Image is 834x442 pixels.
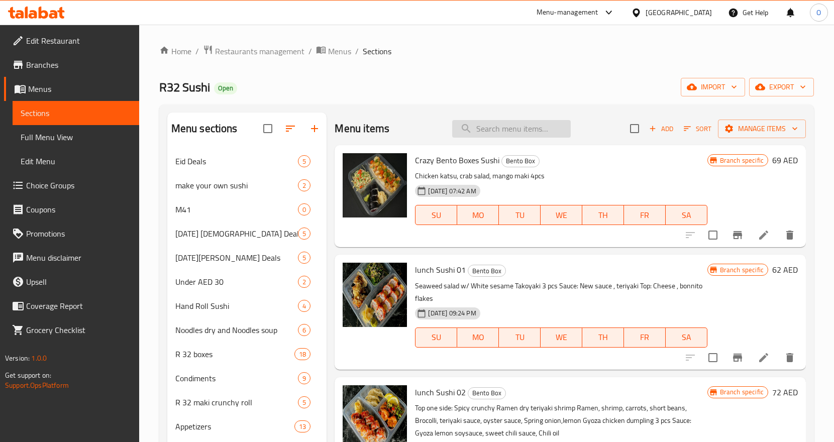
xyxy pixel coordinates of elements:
[468,387,506,399] div: Bento Box
[257,118,278,139] span: Select all sections
[328,45,351,57] span: Menus
[624,327,666,348] button: FR
[175,348,295,360] span: R 32 boxes
[294,348,310,360] div: items
[335,121,389,136] h2: Menu items
[302,117,327,141] button: Add section
[294,420,310,432] div: items
[4,53,139,77] a: Branches
[681,78,745,96] button: import
[758,229,770,241] a: Edit menu item
[26,276,131,288] span: Upsell
[298,398,310,407] span: 5
[175,155,298,167] span: Eid Deals
[159,76,210,98] span: R32 Sushi
[175,252,298,264] span: [DATE][PERSON_NAME] Deals
[298,253,310,263] span: 5
[666,327,707,348] button: SA
[648,123,675,135] span: Add
[26,179,131,191] span: Choice Groups
[457,205,499,225] button: MO
[4,318,139,342] a: Grocery Checklist
[716,156,768,165] span: Branch specific
[757,81,806,93] span: export
[582,327,624,348] button: TH
[772,263,798,277] h6: 62 AED
[4,197,139,222] a: Coupons
[499,327,541,348] button: TU
[541,327,582,348] button: WE
[582,205,624,225] button: TH
[298,157,310,166] span: 5
[670,208,703,223] span: SA
[415,153,499,168] span: Crazy Bento Boxes Sushi
[31,352,47,365] span: 1.0.0
[167,270,327,294] div: Under AED 302
[26,35,131,47] span: Edit Restaurant
[415,327,457,348] button: SU
[167,173,327,197] div: make your own sushi2
[175,372,298,384] span: Condiments
[298,396,310,408] div: items
[545,330,578,345] span: WE
[415,280,707,305] p: Seaweed salad w/ White sesame Takoyaki 3 pcs Sauce: New sauce , teriyaki Top: Cheese , bonnito fl...
[26,59,131,71] span: Branches
[343,263,407,327] img: lunch Sushi 01
[13,101,139,125] a: Sections
[424,186,480,196] span: [DATE] 07:42 AM
[175,179,298,191] span: make your own sushi
[175,300,298,312] div: Hand Roll Sushi
[646,7,712,18] div: [GEOGRAPHIC_DATA]
[461,330,495,345] span: MO
[689,81,737,93] span: import
[778,223,802,247] button: delete
[175,420,295,432] span: Appetizers
[415,385,466,400] span: lunch Sushi 02
[308,45,312,57] li: /
[171,121,238,136] h2: Menu sections
[298,374,310,383] span: 9
[628,330,662,345] span: FR
[624,118,645,139] span: Select section
[541,205,582,225] button: WE
[298,205,310,214] span: 0
[415,262,466,277] span: lunch Sushi 01
[167,318,327,342] div: Noodles dry and Noodles soup6
[298,325,310,335] span: 6
[167,197,327,222] div: M410
[159,45,191,57] a: Home
[13,149,139,173] a: Edit Menu
[5,379,69,392] a: Support.OpsPlatform
[167,246,327,270] div: [DATE][PERSON_NAME] Deals5
[420,208,453,223] span: SU
[778,346,802,370] button: delete
[424,308,480,318] span: [DATE] 09:24 PM
[4,77,139,101] a: Menus
[26,252,131,264] span: Menu disclaimer
[298,155,310,167] div: items
[537,7,598,19] div: Menu-management
[21,155,131,167] span: Edit Menu
[624,205,666,225] button: FR
[355,45,359,57] li: /
[175,324,298,336] span: Noodles dry and Noodles soup
[13,125,139,149] a: Full Menu View
[502,155,539,167] span: Bento Box
[725,223,750,247] button: Branch-specific-item
[725,346,750,370] button: Branch-specific-item
[681,121,714,137] button: Sort
[167,222,327,246] div: [DATE] [DEMOGRAPHIC_DATA] Deals5
[718,120,806,138] button: Manage items
[4,294,139,318] a: Coverage Report
[214,84,237,92] span: Open
[175,203,298,215] span: M41
[4,246,139,270] a: Menu disclaimer
[816,7,821,18] span: O
[175,396,298,408] div: R 32 maki crunchy roll
[363,45,391,57] span: Sections
[677,121,718,137] span: Sort items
